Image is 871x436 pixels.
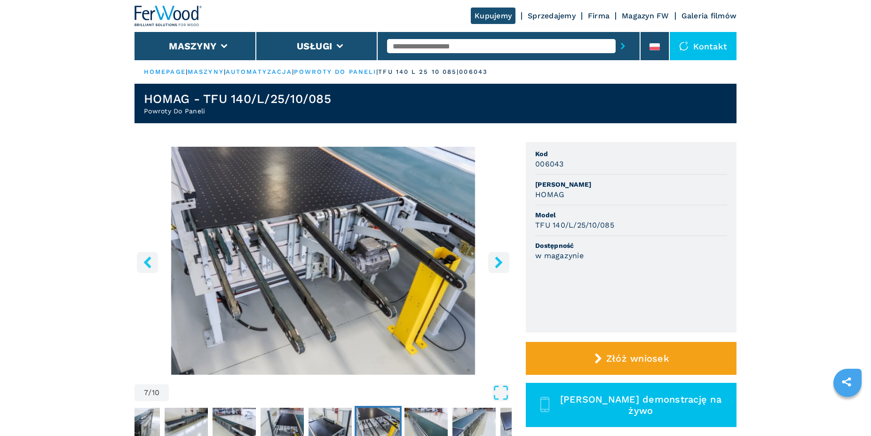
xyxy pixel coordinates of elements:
[144,389,148,396] span: 7
[297,40,333,52] button: Usługi
[226,68,292,75] a: automatyzacja
[588,11,610,20] a: Firma
[535,241,727,250] span: Dostępność
[556,394,726,416] span: [PERSON_NAME] demonstrację na żywo
[135,6,202,26] img: Ferwood
[535,210,727,220] span: Model
[488,252,509,273] button: right-button
[376,68,378,75] span: |
[148,389,151,396] span: /
[535,159,564,169] h3: 006043
[378,68,459,76] p: tfu 140 l 25 10 085 |
[135,147,512,375] img: Powroty Do Paneli HOMAG TFU 140/L/25/10/085
[186,68,188,75] span: |
[681,11,737,20] a: Galeria filmów
[831,394,864,429] iframe: Chat
[606,353,669,364] span: Złóż wniosek
[144,91,331,106] h1: HOMAG - TFU 140/L/25/10/085
[135,147,512,375] div: Go to Slide 7
[535,220,614,230] h3: TFU 140/L/25/10/085
[526,383,736,427] button: [PERSON_NAME] demonstrację na żywo
[171,384,509,401] button: Open Fullscreen
[294,68,376,75] a: powroty do paneli
[137,252,158,273] button: left-button
[292,68,294,75] span: |
[535,180,727,189] span: [PERSON_NAME]
[144,106,331,116] h2: Powroty Do Paneli
[679,41,689,51] img: Kontakt
[616,35,630,57] button: submit-button
[188,68,224,75] a: maszyny
[224,68,226,75] span: |
[835,370,858,394] a: sharethis
[535,189,564,200] h3: HOMAG
[535,149,727,159] span: Kod
[471,8,515,24] a: Kupujemy
[169,40,216,52] button: Maszyny
[152,389,160,396] span: 10
[528,11,576,20] a: Sprzedajemy
[622,11,669,20] a: Magazyn FW
[670,32,736,60] div: Kontakt
[144,68,186,75] a: HOMEPAGE
[526,342,736,375] button: Złóż wniosek
[535,250,584,261] h3: w magazynie
[459,68,488,76] p: 006043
